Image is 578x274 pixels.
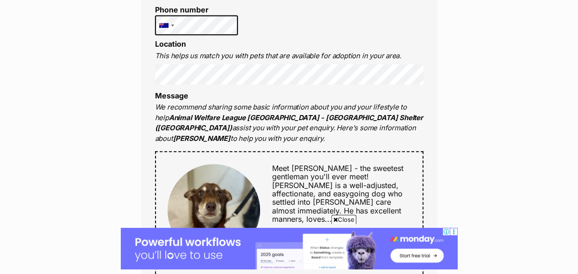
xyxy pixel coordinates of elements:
p: We recommend sharing some basic information about you and your lifestyle to help assist you with ... [155,102,423,144]
span: Meet [PERSON_NAME] - the sweetest gentleman you'll ever meet! [PERSON_NAME] is a well-adjusted, a... [272,164,404,224]
label: Location [155,39,186,49]
strong: Animal Welfare League [GEOGRAPHIC_DATA] - [GEOGRAPHIC_DATA] Shelter ([GEOGRAPHIC_DATA]) [155,113,423,133]
span: Close [331,215,356,224]
img: Bishop [168,164,260,256]
label: Phone number [155,6,238,14]
label: Message [155,91,188,100]
strong: [PERSON_NAME] [173,134,230,143]
iframe: Advertisement [121,228,458,269]
div: Australia: +61 [155,16,177,35]
p: This helps us match you with pets that are available for adoption in your area. [155,51,423,61]
div: Make sure to read before enquiring to ensure your home meets all their requirements. [260,164,410,266]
